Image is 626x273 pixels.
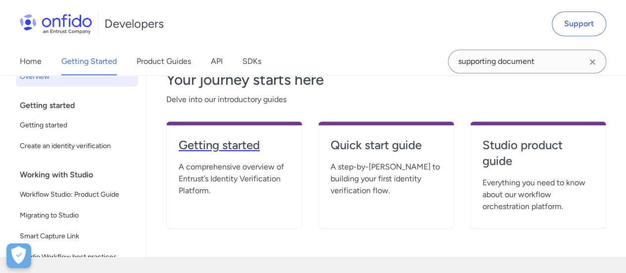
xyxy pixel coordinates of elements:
h4: Quick start guide [331,137,442,153]
span: Delve into our introductory guides [166,94,606,106]
span: Create an identity verification [20,140,134,152]
a: Smart Capture Link [16,226,138,246]
h3: Your journey starts here [166,70,606,90]
span: A step-by-[PERSON_NAME] to building your first identity verification flow. [331,161,442,197]
h1: Developers [104,16,164,32]
div: Cookie Preferences [6,243,31,268]
a: SDKs [242,48,261,75]
span: Migrating to Studio [20,210,134,221]
a: Studio product guide [482,137,594,177]
a: Overview [16,67,138,87]
a: API [211,48,223,75]
h4: Getting started [179,137,290,153]
a: Home [20,48,42,75]
a: Product Guides [137,48,191,75]
input: Onfido search input field [448,50,606,73]
h4: Studio product guide [482,137,594,169]
button: Open Preferences [6,243,31,268]
img: Onfido Logo [20,14,92,34]
div: Getting started [20,96,142,115]
a: Workflow Studio: Product Guide [16,185,138,205]
span: Studio Workflow best practices [20,251,134,263]
a: Create an identity verification [16,136,138,156]
a: Migrating to Studio [16,206,138,225]
span: A comprehensive overview of Entrust’s Identity Verification Platform. [179,161,290,197]
span: Overview [20,71,134,83]
div: Working with Studio [20,165,142,185]
span: Smart Capture Link [20,230,134,242]
a: Quick start guide [331,137,442,161]
span: Getting started [20,119,134,131]
a: Getting started [179,137,290,161]
a: Support [552,11,606,36]
span: Workflow Studio: Product Guide [20,189,134,201]
a: Getting started [16,115,138,135]
span: Everything you need to know about our workflow orchestration platform. [482,177,594,213]
a: Getting Started [61,48,117,75]
a: Studio Workflow best practices [16,247,138,267]
svg: Clear search field button [586,56,598,68]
